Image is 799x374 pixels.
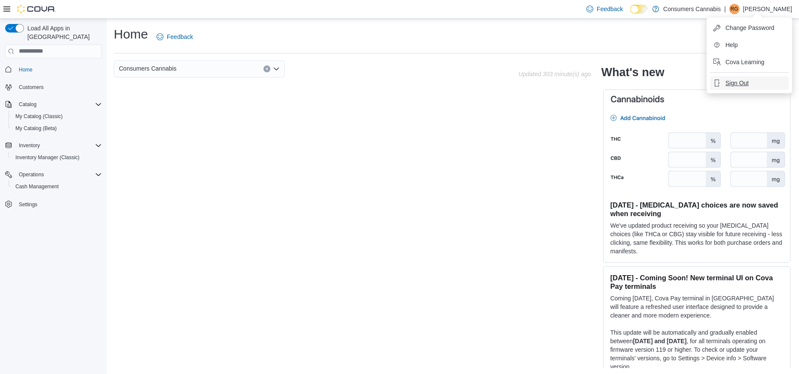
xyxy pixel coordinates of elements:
[12,111,102,122] span: My Catalog (Classic)
[15,99,40,110] button: Catalog
[663,4,721,14] p: Consumers Cannabis
[9,110,105,122] button: My Catalog (Classic)
[15,183,59,190] span: Cash Management
[518,71,591,77] p: Updated 303 minute(s) ago
[12,181,102,192] span: Cash Management
[2,198,105,210] button: Settings
[9,151,105,163] button: Inventory Manager (Classic)
[610,273,783,291] h3: [DATE] - Coming Soon! New terminal UI on Cova Pay terminals
[9,122,105,134] button: My Catalog (Beta)
[610,328,783,371] p: This update will be automatically and gradually enabled between , for all terminals operating on ...
[2,98,105,110] button: Catalog
[2,140,105,151] button: Inventory
[15,99,102,110] span: Catalog
[610,294,783,320] p: Coming [DATE], Cova Pay terminal in [GEOGRAPHIC_DATA] will feature a refreshed user interface des...
[19,171,44,178] span: Operations
[12,152,83,163] a: Inventory Manager (Classic)
[2,63,105,76] button: Home
[710,38,789,52] button: Help
[119,63,177,74] span: Consumers Cannabis
[9,181,105,193] button: Cash Management
[19,101,36,108] span: Catalog
[114,26,148,43] h1: Home
[12,111,66,122] a: My Catalog (Classic)
[710,76,789,90] button: Sign Out
[743,4,792,14] p: [PERSON_NAME]
[5,60,102,233] nav: Complex example
[729,4,740,14] div: Robert Greenaway
[630,5,648,14] input: Dark Mode
[17,5,56,13] img: Cova
[167,33,193,41] span: Feedback
[610,201,783,218] h3: [DATE] - [MEDICAL_DATA] choices are now saved when receiving
[15,199,102,209] span: Settings
[15,140,102,151] span: Inventory
[731,4,738,14] span: RG
[15,199,41,210] a: Settings
[710,55,789,69] button: Cova Learning
[273,65,280,72] button: Open list of options
[725,41,738,49] span: Help
[153,28,196,45] a: Feedback
[601,65,664,79] h2: What's new
[15,82,102,92] span: Customers
[725,24,774,32] span: Change Password
[19,84,44,91] span: Customers
[633,338,687,344] strong: [DATE] and [DATE]
[12,181,62,192] a: Cash Management
[15,140,43,151] button: Inventory
[15,169,47,180] button: Operations
[12,123,102,134] span: My Catalog (Beta)
[610,221,783,255] p: We've updated product receiving so your [MEDICAL_DATA] choices (like THCa or CBG) stay visible fo...
[24,24,102,41] span: Load All Apps in [GEOGRAPHIC_DATA]
[12,123,60,134] a: My Catalog (Beta)
[19,142,40,149] span: Inventory
[710,21,789,35] button: Change Password
[15,82,47,92] a: Customers
[725,58,764,66] span: Cova Learning
[15,113,63,120] span: My Catalog (Classic)
[597,5,623,13] span: Feedback
[15,169,102,180] span: Operations
[12,152,102,163] span: Inventory Manager (Classic)
[15,125,57,132] span: My Catalog (Beta)
[2,81,105,93] button: Customers
[15,65,36,75] a: Home
[583,0,626,18] a: Feedback
[19,66,33,73] span: Home
[263,65,270,72] button: Clear input
[15,154,80,161] span: Inventory Manager (Classic)
[15,64,102,75] span: Home
[2,169,105,181] button: Operations
[725,79,749,87] span: Sign Out
[724,4,726,14] p: |
[19,201,37,208] span: Settings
